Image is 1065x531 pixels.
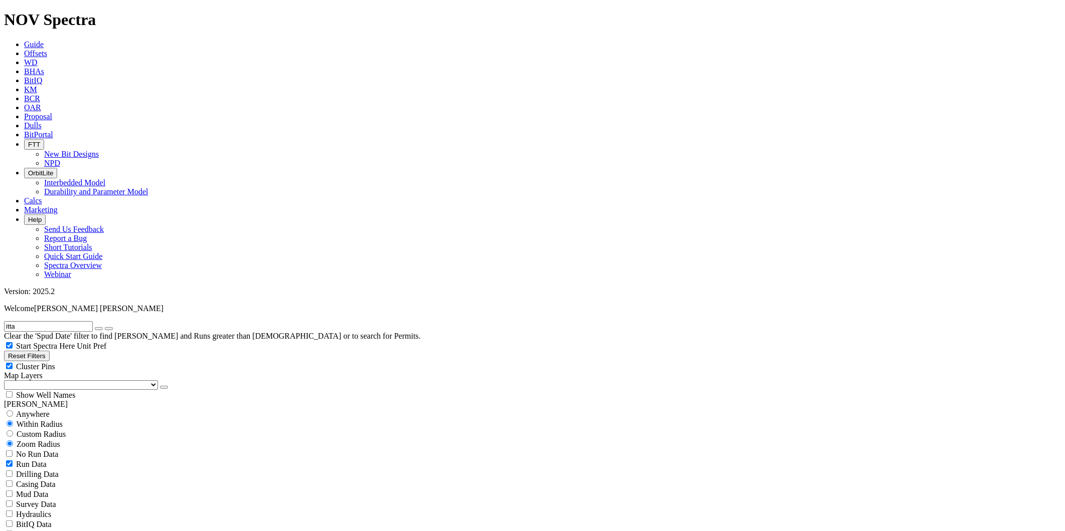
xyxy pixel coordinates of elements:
[4,351,50,361] button: Reset Filters
[17,440,60,448] span: Zoom Radius
[17,420,63,428] span: Within Radius
[44,225,104,233] a: Send Us Feedback
[44,261,102,270] a: Spectra Overview
[4,11,1061,29] h1: NOV Spectra
[44,159,60,167] a: NPD
[4,332,421,340] span: Clear the 'Spud Date' filter to find [PERSON_NAME] and Runs greater than [DEMOGRAPHIC_DATA] or to...
[16,500,56,508] span: Survey Data
[24,112,52,121] a: Proposal
[16,450,58,458] span: No Run Data
[44,252,102,260] a: Quick Start Guide
[44,187,148,196] a: Durability and Parameter Model
[4,321,93,332] input: Search
[4,304,1061,313] p: Welcome
[44,234,87,242] a: Report a Bug
[16,391,75,399] span: Show Well Names
[16,510,51,518] span: Hydraulics
[16,490,48,498] span: Mud Data
[28,216,42,223] span: Help
[4,287,1061,296] div: Version: 2025.2
[16,520,52,528] span: BitIQ Data
[6,342,13,349] input: Start Spectra Here
[24,168,57,178] button: OrbitLite
[17,430,66,438] span: Custom Radius
[34,304,163,313] span: [PERSON_NAME] [PERSON_NAME]
[28,169,53,177] span: OrbitLite
[16,342,75,350] span: Start Spectra Here
[44,150,99,158] a: New Bit Designs
[24,130,53,139] a: BitPortal
[24,76,42,85] a: BitIQ
[24,139,44,150] button: FTT
[24,121,42,130] a: Dulls
[44,178,105,187] a: Interbedded Model
[24,49,47,58] a: Offsets
[24,58,38,67] a: WD
[16,470,59,478] span: Drilling Data
[24,40,44,49] a: Guide
[24,103,41,112] a: OAR
[24,214,46,225] button: Help
[4,400,1061,409] div: [PERSON_NAME]
[24,85,37,94] a: KM
[24,196,42,205] a: Calcs
[44,270,71,279] a: Webinar
[28,141,40,148] span: FTT
[16,410,50,418] span: Anywhere
[16,480,56,488] span: Casing Data
[16,362,55,371] span: Cluster Pins
[24,94,40,103] a: BCR
[24,67,44,76] a: BHAs
[16,460,47,468] span: Run Data
[4,509,1061,519] filter-controls-checkbox: Hydraulics Analysis
[24,205,58,214] a: Marketing
[4,371,43,380] span: Map Layers
[77,342,106,350] span: Unit Pref
[44,243,92,251] a: Short Tutorials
